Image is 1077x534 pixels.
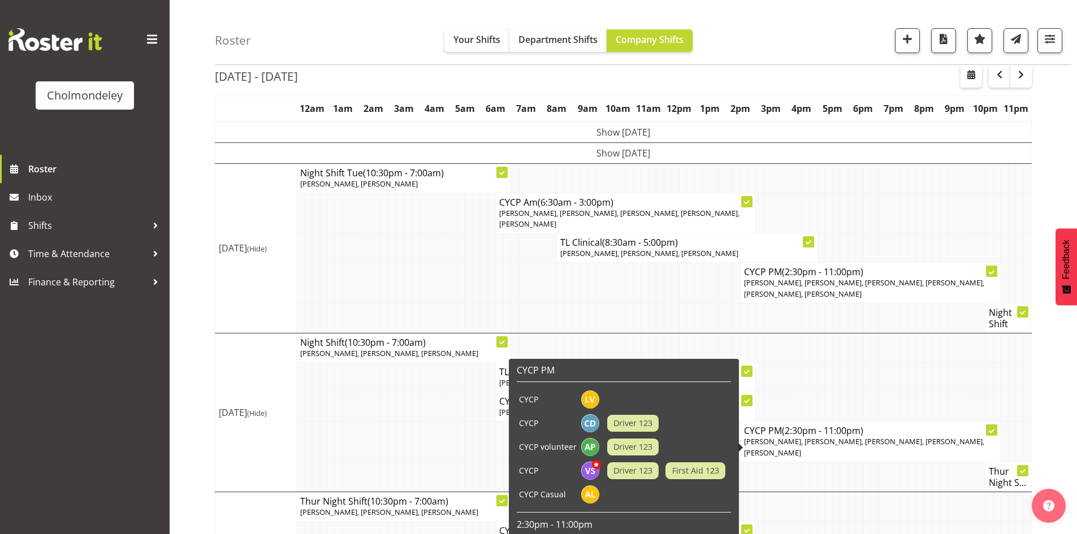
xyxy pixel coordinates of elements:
[616,33,684,46] span: Company Shifts
[581,414,599,432] img: camille-davidson6038.jpg
[613,464,652,477] span: Driver 123
[961,65,982,88] button: Select a specific date within the roster.
[215,69,298,84] h2: [DATE] - [DATE]
[538,196,613,209] span: (6:30am - 3:00pm)
[725,95,756,121] th: 2pm
[517,411,579,435] td: CYCP
[672,464,719,477] span: First Aid 123
[363,167,444,179] span: (10:30pm - 7:00am)
[481,95,511,121] th: 6am
[664,95,694,121] th: 12pm
[499,197,752,208] h4: CYCP Am
[607,29,693,52] button: Company Shifts
[499,208,739,229] span: [PERSON_NAME], [PERSON_NAME], [PERSON_NAME], [PERSON_NAME], [PERSON_NAME]
[782,266,863,278] span: (2:30pm - 11:00pm)
[215,142,1032,163] td: Show [DATE]
[247,408,267,418] span: (Hide)
[499,407,677,417] span: [PERSON_NAME], [PERSON_NAME], [PERSON_NAME]
[744,425,997,436] h4: CYCP PM
[499,377,556,388] span: [PERSON_NAME]
[847,95,878,121] th: 6pm
[453,33,500,46] span: Your Shifts
[511,95,542,121] th: 7am
[388,95,419,121] th: 3am
[8,28,102,51] img: Rosterit website logo
[215,163,297,333] td: [DATE]
[28,160,164,177] span: Roster
[970,95,1001,121] th: 10pm
[215,34,251,47] h4: Roster
[509,29,607,52] button: Department Shifts
[878,95,909,121] th: 7pm
[613,441,652,453] span: Driver 123
[931,28,956,53] button: Download a PDF of the roster according to the set date range.
[560,237,813,248] h4: TL Clinical
[581,390,599,409] img: lynne-veal6958.jpg
[518,33,598,46] span: Department Shifts
[300,337,507,348] h4: Night Shift
[581,485,599,503] img: alexandra-landolt11436.jpg
[895,28,920,53] button: Add a new shift
[633,95,664,121] th: 11am
[499,366,752,377] h4: TL AM
[297,95,327,121] th: 12am
[1037,28,1062,53] button: Filter Shifts
[517,364,731,376] h6: CYCP PM
[28,245,147,262] span: Time & Attendance
[300,179,418,189] span: [PERSON_NAME], [PERSON_NAME]
[247,244,267,254] span: (Hide)
[542,95,572,121] th: 8am
[744,436,984,457] span: [PERSON_NAME], [PERSON_NAME], [PERSON_NAME], [PERSON_NAME], [PERSON_NAME]
[419,95,449,121] th: 4am
[786,95,817,121] th: 4pm
[517,435,579,459] td: CYCP volunteer
[444,29,509,52] button: Your Shifts
[47,87,123,104] div: Cholmondeley
[581,462,599,480] img: victoria-spackman5507.jpg
[817,95,847,121] th: 5pm
[756,95,786,121] th: 3pm
[1056,228,1077,305] button: Feedback - Show survey
[967,28,992,53] button: Highlight an important date within the roster.
[782,424,863,437] span: (2:30pm - 11:00pm)
[28,189,164,206] span: Inbox
[499,396,752,407] h4: CYCP Am
[613,417,652,429] span: Driver 123
[345,336,426,349] span: (10:30pm - 7:00am)
[572,95,603,121] th: 9am
[603,95,633,121] th: 10am
[940,95,970,121] th: 9pm
[517,388,579,411] td: CYCP
[300,496,507,507] h4: Thur Night Shift
[744,277,984,298] span: [PERSON_NAME], [PERSON_NAME], [PERSON_NAME], [PERSON_NAME], [PERSON_NAME], [PERSON_NAME]
[300,348,478,358] span: [PERSON_NAME], [PERSON_NAME], [PERSON_NAME]
[695,95,725,121] th: 1pm
[517,459,579,483] td: CYCP
[1043,500,1054,511] img: help-xxl-2.png
[1004,28,1028,53] button: Send a list of all shifts for the selected filtered period to all rostered employees.
[300,167,507,179] h4: Night Shift Tue
[28,273,147,290] span: Finance & Reporting
[744,266,997,277] h4: CYCP PM
[215,333,297,492] td: [DATE]
[517,518,731,531] p: 2:30pm - 11:00pm
[581,438,599,456] img: amelie-paroll11627.jpg
[1001,95,1032,121] th: 11pm
[215,121,1032,143] td: Show [DATE]
[989,307,1028,329] h4: Night Shift
[450,95,481,121] th: 5am
[28,217,147,234] span: Shifts
[989,466,1028,488] h4: Thur Night S...
[909,95,939,121] th: 8pm
[560,248,738,258] span: [PERSON_NAME], [PERSON_NAME], [PERSON_NAME]
[367,495,448,507] span: (10:30pm - 7:00am)
[327,95,358,121] th: 1am
[1061,240,1071,279] span: Feedback
[602,236,678,249] span: (8:30am - 5:00pm)
[300,507,478,517] span: [PERSON_NAME], [PERSON_NAME], [PERSON_NAME]
[517,483,579,506] td: CYCP Casual
[358,95,388,121] th: 2am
